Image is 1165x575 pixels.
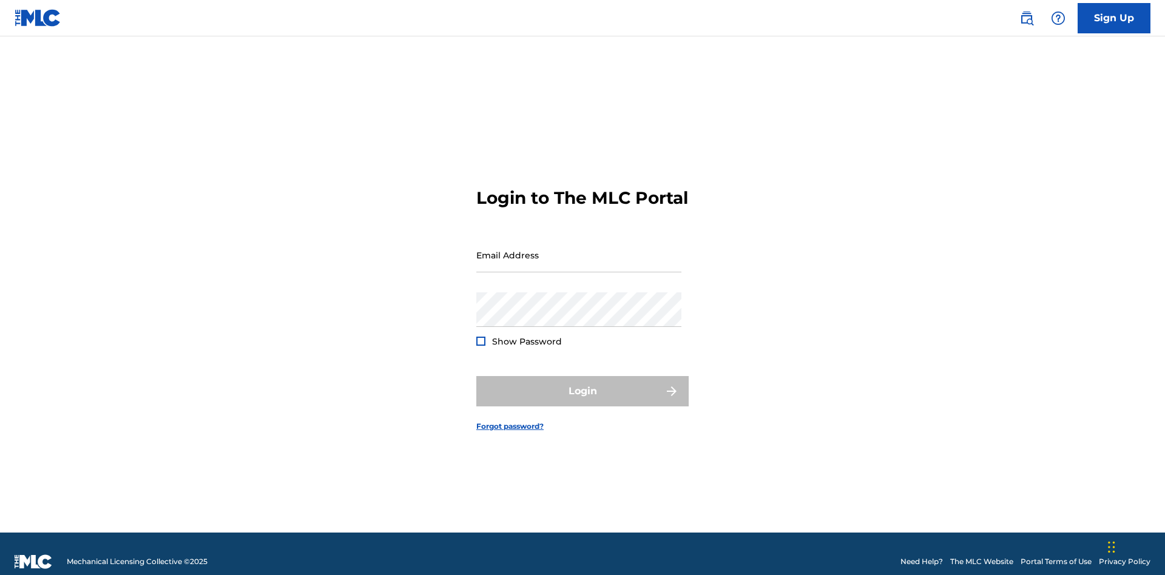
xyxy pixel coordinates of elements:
[15,554,52,569] img: logo
[1104,517,1165,575] iframe: Chat Widget
[950,556,1013,567] a: The MLC Website
[476,187,688,209] h3: Login to The MLC Portal
[476,421,544,432] a: Forgot password?
[1051,11,1065,25] img: help
[1108,529,1115,565] div: Drag
[1078,3,1150,33] a: Sign Up
[1015,6,1039,30] a: Public Search
[900,556,943,567] a: Need Help?
[1046,6,1070,30] div: Help
[1019,11,1034,25] img: search
[1099,556,1150,567] a: Privacy Policy
[67,556,208,567] span: Mechanical Licensing Collective © 2025
[492,336,562,347] span: Show Password
[15,9,61,27] img: MLC Logo
[1021,556,1092,567] a: Portal Terms of Use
